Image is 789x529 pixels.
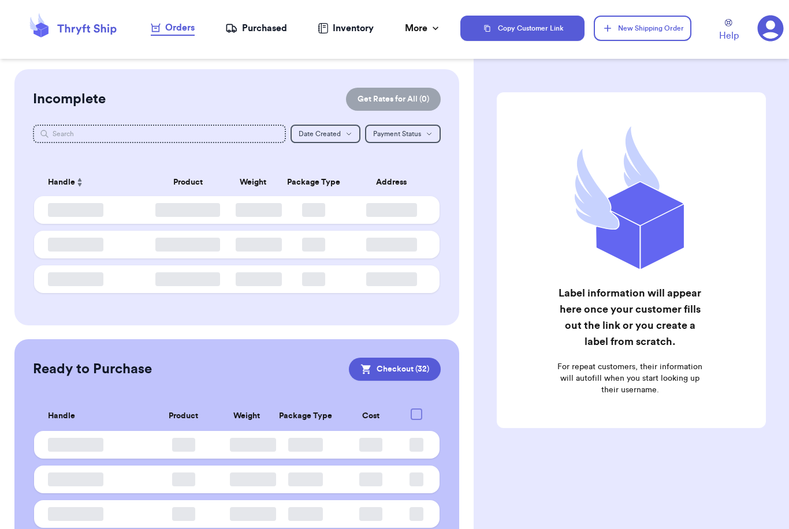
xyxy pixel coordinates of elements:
th: Product [144,402,223,431]
span: Payment Status [373,130,421,137]
span: Help [719,29,739,43]
button: New Shipping Order [594,16,691,41]
span: Handle [48,177,75,189]
th: Product [147,168,228,196]
button: Checkout (32) [349,358,441,381]
a: Help [719,19,739,43]
a: Orders [151,21,195,36]
th: Cost [341,402,400,431]
th: Package Type [270,402,341,431]
div: Orders [151,21,195,35]
h2: Ready to Purchase [33,360,152,378]
th: Weight [229,168,277,196]
h2: Incomplete [33,90,106,108]
button: Payment Status [365,125,441,143]
a: Inventory [318,21,374,35]
span: Handle [48,410,75,422]
button: Get Rates for All (0) [346,88,441,111]
input: Search [33,125,286,143]
th: Weight [223,402,270,431]
p: For repeat customers, their information will autofill when you start looking up their username. [556,361,705,396]
h2: Label information will appear here once your customer fills out the link or you create a label fr... [556,285,705,350]
span: Date Created [299,130,341,137]
a: Purchased [225,21,287,35]
th: Package Type [277,168,350,196]
th: Address [350,168,440,196]
button: Copy Customer Link [460,16,585,41]
button: Date Created [291,125,360,143]
div: More [405,21,441,35]
button: Sort ascending [75,175,84,189]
